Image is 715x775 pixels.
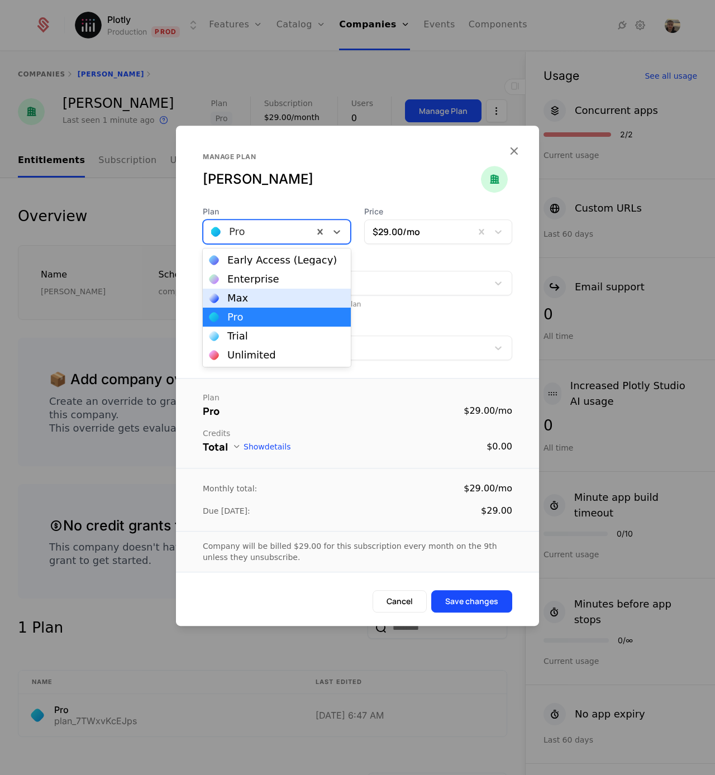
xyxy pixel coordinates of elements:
div: Total [203,439,228,455]
div: Add Ons must have same billing period as plan [203,300,512,309]
span: Price [364,206,512,217]
button: Cancel [373,590,427,613]
div: $29.00 / mo [464,482,512,495]
button: Showdetails [232,442,290,451]
div: Plan [203,392,512,403]
div: Company will be billed $29.00 for this subscription every month on the 9th unless they unsubscribe. [203,540,512,563]
div: $29.00 / mo [464,404,512,418]
div: Credits [203,428,512,439]
div: Monthly total: [203,483,257,494]
div: Due [DATE]: [203,505,250,516]
div: $0.00 [487,440,512,453]
div: Enterprise [227,274,279,284]
button: Save changes [431,590,512,613]
div: Early Access (Legacy) [227,255,337,265]
div: $29.00 [481,504,512,518]
div: Max [227,293,248,303]
div: Pro [227,312,244,322]
div: Unlimited [227,350,276,360]
div: Manage plan [203,152,481,161]
div: Trial [227,331,248,341]
div: [PERSON_NAME] [203,170,481,188]
span: Plan [203,206,351,217]
span: Discount [203,322,512,333]
div: Pro [203,403,220,419]
span: Add Ons [203,257,512,269]
img: Christopher Parmer [481,166,508,193]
